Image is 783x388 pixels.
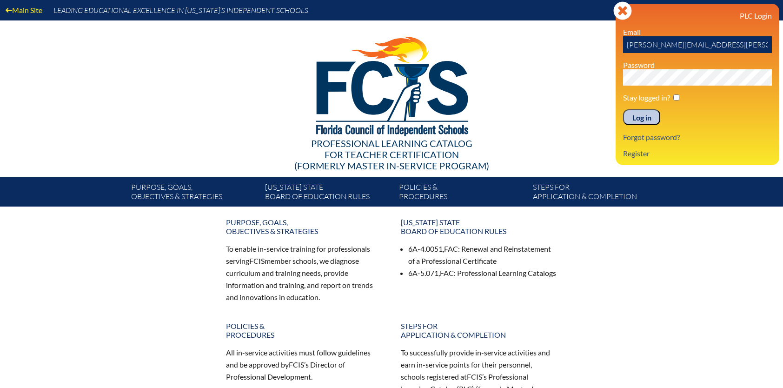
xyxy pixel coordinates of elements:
[395,318,563,343] a: Steps forapplication & completion
[220,214,388,239] a: Purpose, goals,objectives & strategies
[296,20,488,147] img: FCISlogo221.eps
[2,4,46,16] a: Main Site
[127,181,261,207] a: Purpose, goals,objectives & strategies
[226,243,382,303] p: To enable in-service training for professionals serving member schools, we diagnose curriculum an...
[623,109,660,125] input: Log in
[408,267,557,279] li: 6A-5.071, : Professional Learning Catalogs
[289,360,304,369] span: FCIS
[623,11,772,20] h3: PLC Login
[124,138,659,171] div: Professional Learning Catalog (formerly Master In-service Program)
[529,181,663,207] a: Steps forapplication & completion
[619,147,653,160] a: Register
[395,214,563,239] a: [US_STATE] StateBoard of Education rules
[623,60,655,69] label: Password
[220,318,388,343] a: Policies &Procedures
[440,268,454,277] span: FAC
[467,372,482,381] span: FCIS
[613,1,632,20] svg: Close
[619,131,683,143] a: Forgot password?
[444,244,458,253] span: FAC
[395,181,529,207] a: Policies &Procedures
[226,347,382,383] p: All in-service activities must follow guidelines and be approved by ’s Director of Professional D...
[261,181,395,207] a: [US_STATE] StateBoard of Education rules
[249,256,265,265] span: FCIS
[623,27,641,36] label: Email
[623,93,670,102] label: Stay logged in?
[408,243,557,267] li: 6A-4.0051, : Renewal and Reinstatement of a Professional Certificate
[325,149,459,160] span: for Teacher Certification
